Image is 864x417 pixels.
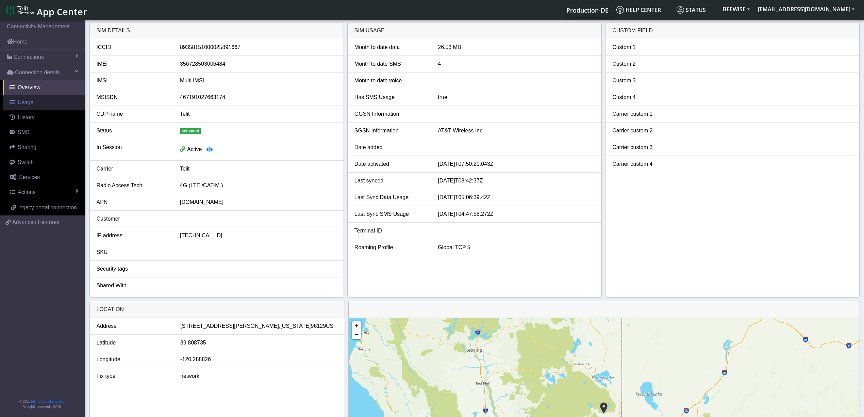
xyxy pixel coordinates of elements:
[37,5,87,18] span: App Center
[18,144,36,150] span: Sharing
[754,3,859,15] button: [EMAIL_ADDRESS][DOMAIN_NAME]
[175,43,342,51] div: 89358151000025891667
[18,84,40,90] span: Overview
[349,227,433,235] div: Terminal ID
[92,215,175,223] div: Customer
[92,77,175,85] div: IMSI
[433,60,600,68] div: 4
[607,143,691,151] div: Carrier custom 3
[433,127,600,135] div: AT&T Wireless Inc.
[607,127,691,135] div: Carrier custom 2
[92,322,176,330] div: Address
[18,159,34,165] span: Switch
[90,22,344,39] div: SIM details
[92,372,176,380] div: Fix type
[616,6,624,14] img: knowledge.svg
[349,177,433,185] div: Last synced
[3,80,85,95] a: Overview
[349,77,433,85] div: Month to date voice
[607,60,691,68] div: Custom 2
[12,218,60,226] span: Advanced Features
[175,77,342,85] div: Multi IMSI
[433,160,600,168] div: [DATE]T07:50:21.043Z
[3,170,85,185] a: Services
[326,322,333,330] span: US
[5,5,34,16] img: logo-telit-cinterion-gw-new.png
[180,128,201,134] span: activated
[433,177,600,185] div: [DATE]T08:42:37Z
[175,60,342,68] div: 356728503006484
[92,143,175,156] div: In Session
[92,60,175,68] div: IMEI
[311,322,326,330] span: 96129
[3,125,85,140] a: SMS
[18,114,35,120] span: History
[614,3,674,17] a: Help center
[187,146,202,152] span: Active
[92,248,175,256] div: SKU
[175,110,342,118] div: Telit
[607,110,691,118] div: Carrier custom 1
[5,3,86,17] a: App Center
[92,231,175,240] div: IP address
[92,355,176,364] div: Longitude
[180,322,234,330] span: [STREET_ADDRESS]
[3,95,85,110] a: Usage
[175,165,342,173] div: Telit
[566,6,609,14] span: Production-DE
[3,140,85,155] a: Sharing
[677,6,706,14] span: Status
[349,110,433,118] div: GGSN Information
[607,43,691,51] div: Custom 1
[202,143,217,156] button: View session details
[349,160,433,168] div: Date activated
[15,68,60,77] span: Connection details
[349,60,433,68] div: Month to date SMS
[349,143,433,151] div: Date added
[349,43,433,51] div: Month to date data
[3,185,85,200] a: Actions
[175,339,343,347] div: 39.808735
[607,77,691,85] div: Custom 3
[674,3,719,17] a: Status
[92,110,175,118] div: CDP name
[433,210,600,218] div: [DATE]T04:47:58.272Z
[175,355,343,364] div: -120.288826
[18,129,30,135] span: SMS
[352,330,361,339] a: Zoom out
[175,181,342,190] div: 4G (LTE /CAT-M )
[349,93,433,101] div: Has SMS Usage
[92,181,175,190] div: Radio Access Tech
[14,53,44,61] span: Connections
[18,99,33,105] span: Usage
[3,155,85,170] a: Switch
[175,372,343,380] div: network
[16,205,77,210] span: Legacy portal connection
[92,282,175,290] div: Shared With
[433,43,600,51] div: 26.53 MB
[352,321,361,330] a: Zoom in
[92,127,175,135] div: Status
[348,22,601,39] div: SIM usage
[3,110,85,125] a: History
[92,339,176,347] div: Latitude
[92,165,175,173] div: Carrier
[19,174,40,180] span: Services
[349,193,433,202] div: Last Sync Data Usage
[234,322,280,330] span: [PERSON_NAME],
[605,22,859,39] div: Custom field
[433,243,600,252] div: Global TCP 5
[92,265,175,273] div: Security tags
[607,160,691,168] div: Carrier custom 4
[719,3,754,15] button: BEEWISE
[616,6,661,14] span: Help center
[566,3,608,17] a: Your current platform instance
[175,93,342,101] div: 467191027663174
[90,301,345,318] div: LOCATION
[349,127,433,135] div: SGSN Information
[280,322,311,330] span: [US_STATE]
[92,43,175,51] div: ICCID
[31,400,65,403] a: Telit IoT Solutions, Inc.
[433,93,600,101] div: true
[349,243,433,252] div: Roaming Profile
